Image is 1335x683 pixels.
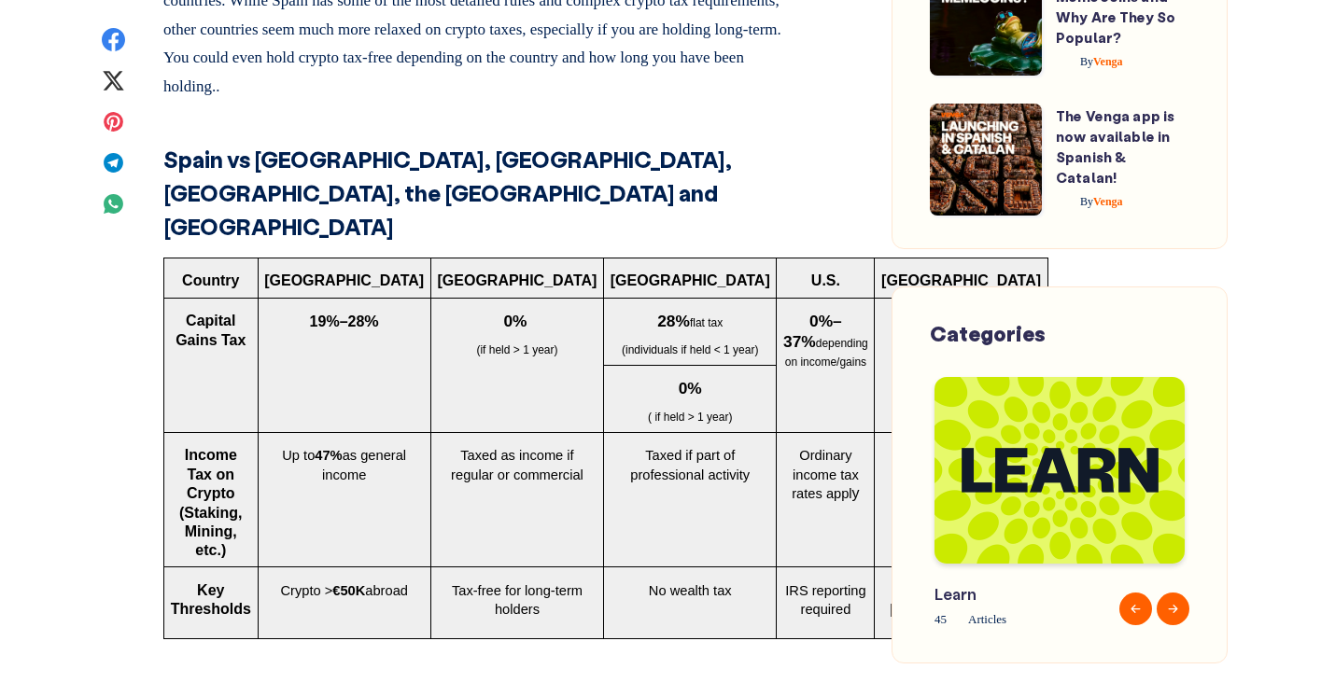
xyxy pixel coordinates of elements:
[1080,55,1123,68] span: Venga
[622,343,758,356] span: (individuals if held < 1 year)
[648,411,732,424] span: ( if held > 1 year)
[1080,195,1093,208] span: By
[1119,592,1152,625] button: Previous
[451,448,583,481] span: Taxed as income if regular or commercial
[934,377,1185,564] img: Blog-Tag-Cover---Learn.png
[1080,55,1093,68] span: By
[792,448,863,501] span: Ordinary income tax rates appl
[364,312,378,330] span: %
[332,583,365,598] span: €50K
[179,447,246,558] span: Income Tax on Crypto (Staking, Mining, etc.)
[630,448,750,481] span: Taxed if part of professional activity
[310,314,365,329] span: 19%–28
[649,583,732,598] span: No wealth tax
[657,312,690,330] span: 28%
[171,582,251,617] span: Key Thresholds
[365,583,408,598] span: abroad
[282,448,315,463] span: Up to
[934,608,1107,630] span: 45 Articles
[785,337,871,369] span: depending on income/gains
[264,272,424,288] span: [GEOGRAPHIC_DATA]
[503,312,527,330] span: 0%
[322,448,410,481] span: as general income
[452,583,586,617] span: Tax-free for long-term holders
[1080,195,1123,208] span: Venga
[783,312,842,350] span: 0%–37%
[934,582,1107,606] span: Learn
[811,272,840,288] span: U.S.
[1157,592,1189,625] button: Next
[852,485,860,501] span: y
[476,343,557,356] span: (if held > 1 year)
[785,583,869,617] span: IRS reporting required
[176,313,246,347] span: Capital Gains Tax
[881,272,1041,288] span: [GEOGRAPHIC_DATA]
[1056,55,1123,68] a: ByVenga
[437,272,597,288] span: [GEOGRAPHIC_DATA]
[163,145,732,241] strong: Spain vs [GEOGRAPHIC_DATA], [GEOGRAPHIC_DATA], [GEOGRAPHIC_DATA], the [GEOGRAPHIC_DATA] and [GEOG...
[315,448,342,463] span: 47%
[1056,106,1174,186] a: The Venga app is now available in Spanish & Catalan!
[611,272,770,288] span: [GEOGRAPHIC_DATA]
[280,583,332,598] span: Crypto >
[679,379,702,397] span: 0%
[690,316,723,329] span: flat tax
[930,320,1046,347] span: Categories
[1056,195,1123,208] a: ByVenga
[182,272,239,288] span: Country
